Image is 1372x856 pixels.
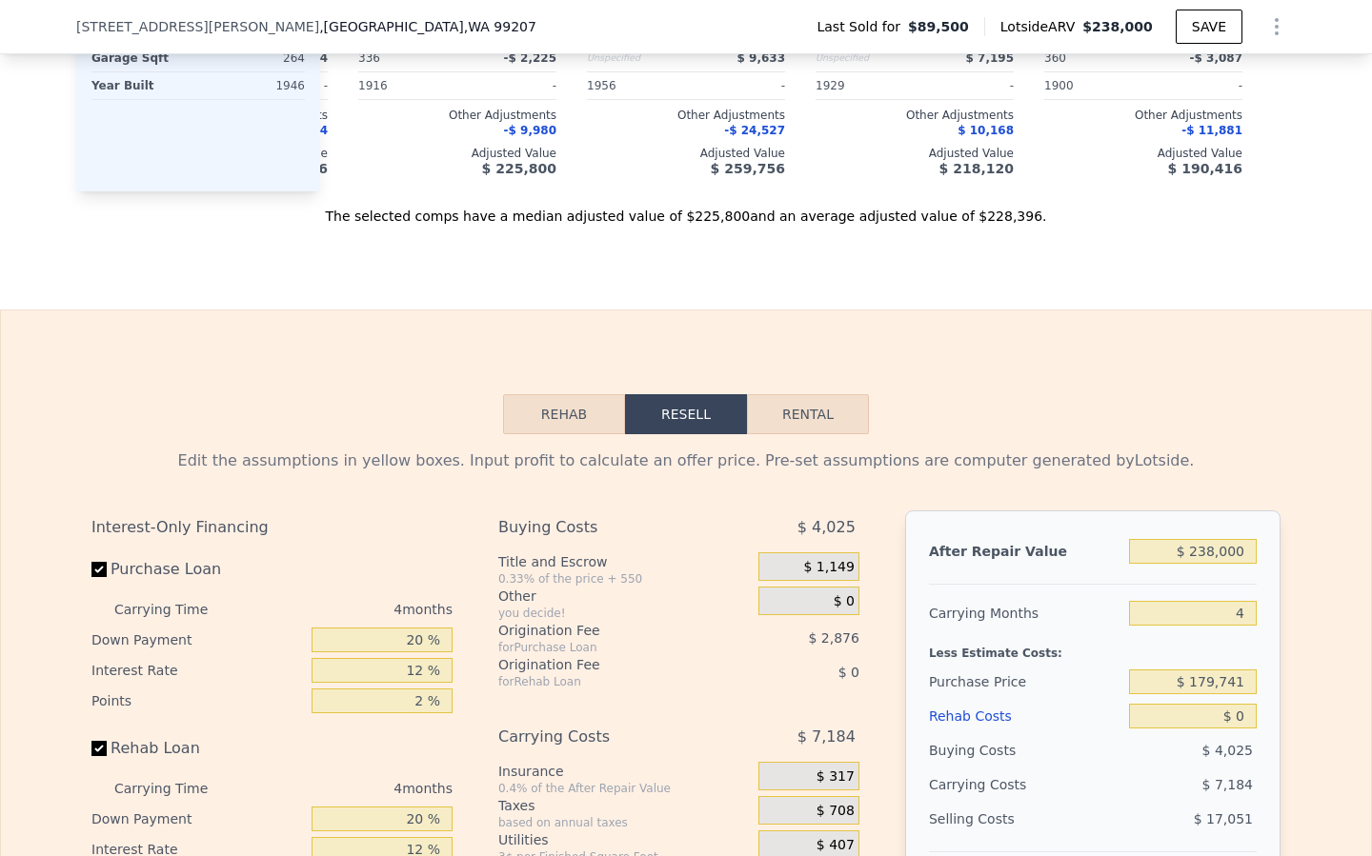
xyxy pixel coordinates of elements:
[91,552,304,587] label: Purchase Loan
[1082,19,1153,34] span: $238,000
[711,161,785,176] span: $ 259,756
[587,45,682,71] div: Unspecified
[504,124,556,137] span: -$ 9,980
[1147,72,1242,99] div: -
[498,510,711,545] div: Buying Costs
[797,510,856,545] span: $ 4,025
[929,596,1121,630] div: Carrying Months
[461,72,556,99] div: -
[246,773,453,804] div: 4 months
[747,394,869,434] button: Rental
[91,449,1281,472] div: Edit the assumptions in yellow boxes. Input profit to calculate an offer price. Pre-set assumptio...
[817,803,855,820] span: $ 708
[91,686,304,716] div: Points
[834,593,855,610] span: $ 0
[724,124,785,137] span: -$ 24,527
[816,108,1014,123] div: Other Adjustments
[498,587,751,606] div: Other
[929,699,1121,733] div: Rehab Costs
[817,837,855,854] span: $ 407
[1190,51,1242,65] span: -$ 3,087
[76,17,319,36] span: [STREET_ADDRESS][PERSON_NAME]
[797,720,856,754] span: $ 7,184
[803,559,854,576] span: $ 1,149
[498,720,711,754] div: Carrying Costs
[91,562,107,577] input: Purchase Loan
[1202,777,1253,792] span: $ 7,184
[690,72,785,99] div: -
[918,72,1014,99] div: -
[929,733,1121,767] div: Buying Costs
[76,191,1296,226] div: The selected comps have a median adjusted value of $225,800 and an average adjusted value of $228...
[91,741,107,756] input: Rehab Loan
[808,630,858,646] span: $ 2,876
[929,665,1121,699] div: Purchase Price
[482,161,556,176] span: $ 225,800
[498,674,711,689] div: for Rehab Loan
[1044,51,1066,65] span: 360
[939,161,1014,176] span: $ 218,120
[91,45,194,71] div: Garage Sqft
[498,762,751,781] div: Insurance
[114,773,238,804] div: Carrying Time
[91,655,304,686] div: Interest Rate
[498,640,711,655] div: for Purchase Loan
[1181,124,1242,137] span: -$ 11,881
[91,625,304,655] div: Down Payment
[817,17,908,36] span: Last Sold for
[1044,146,1242,161] div: Adjusted Value
[1258,8,1296,46] button: Show Options
[503,394,625,434] button: Rehab
[91,72,194,99] div: Year Built
[91,804,304,834] div: Down Payment
[587,108,785,123] div: Other Adjustments
[587,146,785,161] div: Adjusted Value
[1202,743,1253,758] span: $ 4,025
[929,802,1121,836] div: Selling Costs
[838,665,859,680] span: $ 0
[958,124,1014,137] span: $ 10,168
[202,45,305,71] div: 264
[816,45,911,71] div: Unspecified
[498,621,711,640] div: Origination Fee
[319,17,536,36] span: , [GEOGRAPHIC_DATA]
[1168,161,1242,176] span: $ 190,416
[358,108,556,123] div: Other Adjustments
[91,731,304,766] label: Rehab Loan
[587,72,682,99] div: 1956
[358,146,556,161] div: Adjusted Value
[817,768,855,786] span: $ 317
[816,146,1014,161] div: Adjusted Value
[246,594,453,625] div: 4 months
[358,72,454,99] div: 1916
[498,655,711,674] div: Origination Fee
[625,394,747,434] button: Resell
[464,19,536,34] span: , WA 99207
[929,534,1121,568] div: After Repair Value
[498,781,751,796] div: 0.4% of the After Repair Value
[929,767,1048,802] div: Carrying Costs
[1000,17,1082,36] span: Lotside ARV
[737,51,785,65] span: $ 9,633
[929,630,1257,665] div: Less Estimate Costs:
[498,815,751,830] div: based on annual taxes
[498,552,751,571] div: Title and Escrow
[114,594,238,625] div: Carrying Time
[816,72,911,99] div: 1929
[966,51,1014,65] span: $ 7,195
[504,51,556,65] span: -$ 2,225
[358,51,380,65] span: 336
[91,510,453,545] div: Interest-Only Financing
[498,796,751,815] div: Taxes
[202,72,305,99] div: 1946
[1044,108,1242,123] div: Other Adjustments
[498,606,751,621] div: you decide!
[498,571,751,587] div: 0.33% of the price + 550
[1044,72,1140,99] div: 1900
[1194,811,1253,826] span: $ 17,051
[498,830,751,849] div: Utilities
[1176,10,1242,44] button: SAVE
[908,17,969,36] span: $89,500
